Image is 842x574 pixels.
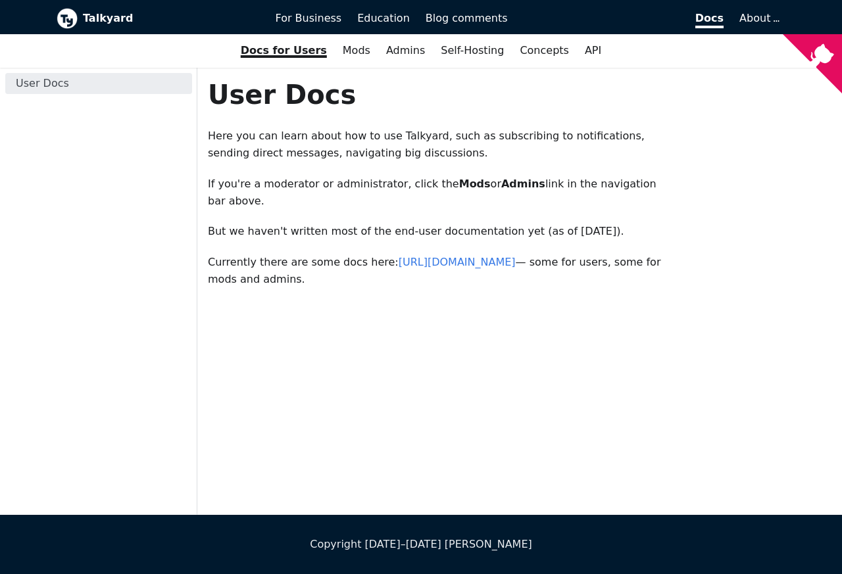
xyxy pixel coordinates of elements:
a: Blog comments [418,7,516,30]
a: Admins [378,39,433,62]
span: Education [357,12,410,24]
p: But we haven't written most of the end-user documentation yet (as of [DATE]). [208,223,670,240]
a: Self-Hosting [433,39,512,62]
a: Talkyard logoTalkyard [57,8,257,29]
p: Here you can learn about how to use Talkyard, such as subscribing to notifications, sending direc... [208,128,670,162]
p: Currently there are some docs here: — some for users, some for mods and admins. [208,254,670,289]
a: For Business [268,7,350,30]
a: Education [349,7,418,30]
a: [URL][DOMAIN_NAME] [399,256,516,268]
a: Docs for Users [233,39,335,62]
strong: Admins [501,178,545,190]
a: User Docs [5,73,192,94]
div: Copyright [DATE]–[DATE] [PERSON_NAME] [57,536,785,553]
p: If you're a moderator or administrator, click the or link in the navigation bar above. [208,176,670,210]
a: Docs [516,7,732,30]
h1: User Docs [208,78,670,111]
a: About [739,12,778,24]
strong: Mods [459,178,491,190]
span: Docs [695,12,724,28]
span: Blog comments [426,12,508,24]
img: Talkyard logo [57,8,78,29]
span: For Business [276,12,342,24]
a: API [577,39,609,62]
a: Concepts [512,39,577,62]
b: Talkyard [83,10,257,27]
a: Mods [335,39,378,62]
